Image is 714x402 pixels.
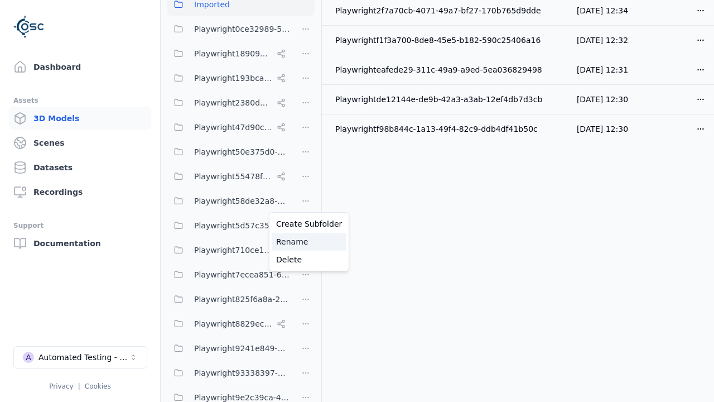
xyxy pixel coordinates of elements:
a: Create Subfolder [272,215,346,233]
a: Rename [272,233,346,251]
a: Delete [272,251,346,269]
